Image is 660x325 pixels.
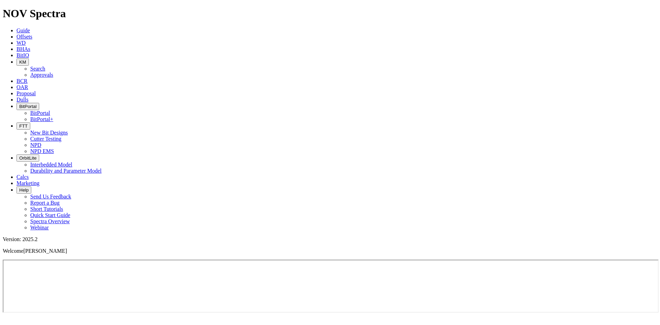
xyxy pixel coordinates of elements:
a: Report a Bug [30,200,59,206]
a: Approvals [30,72,53,78]
a: BitIQ [16,52,29,58]
a: BCR [16,78,27,84]
span: OrbitLite [19,155,36,161]
a: Cutter Testing [30,136,62,142]
a: Send Us Feedback [30,194,71,199]
button: Help [16,186,31,194]
p: Welcome [3,248,657,254]
span: [PERSON_NAME] [23,248,67,254]
a: Durability and Parameter Model [30,168,102,174]
a: Marketing [16,180,40,186]
a: New Bit Designs [30,130,68,136]
a: Dulls [16,97,29,102]
a: BitPortal+ [30,116,53,122]
a: BHAs [16,46,30,52]
a: Webinar [30,225,49,230]
a: Offsets [16,34,32,40]
a: Short Tutorials [30,206,63,212]
a: Guide [16,28,30,33]
a: BitPortal [30,110,50,116]
a: OAR [16,84,28,90]
a: NPD EMS [30,148,54,154]
a: Calcs [16,174,29,180]
button: KM [16,58,29,66]
a: Search [30,66,45,72]
a: Interbedded Model [30,162,72,167]
a: Proposal [16,90,36,96]
a: Quick Start Guide [30,212,70,218]
span: Help [19,187,29,193]
button: BitPortal [16,103,39,110]
button: FTT [16,122,30,130]
span: BitPortal [19,104,36,109]
button: OrbitLite [16,154,39,162]
a: WD [16,40,26,46]
span: KM [19,59,26,65]
span: FTT [19,123,27,129]
div: Version: 2025.2 [3,236,657,242]
h1: NOV Spectra [3,7,657,20]
a: Spectra Overview [30,218,70,224]
a: NPD [30,142,41,148]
